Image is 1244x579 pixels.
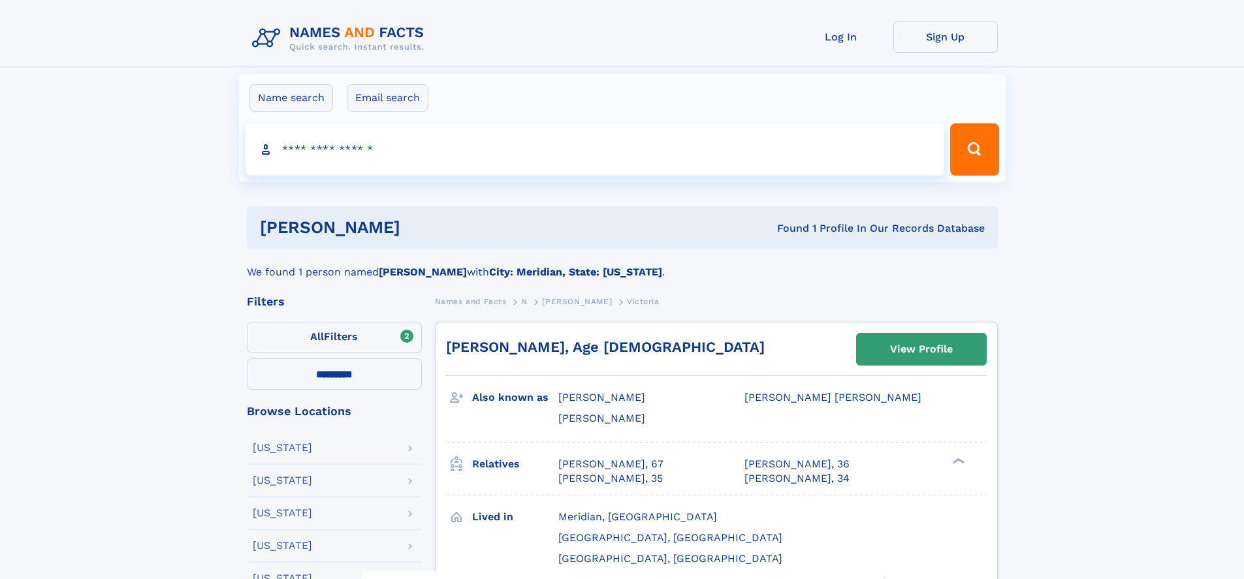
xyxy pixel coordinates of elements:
a: Sign Up [893,21,998,53]
span: Victoria [627,297,660,306]
span: [PERSON_NAME] [558,412,645,424]
span: Meridian, [GEOGRAPHIC_DATA] [558,510,717,523]
div: Browse Locations [247,405,422,417]
span: [PERSON_NAME] [PERSON_NAME] [744,391,921,403]
span: [GEOGRAPHIC_DATA], [GEOGRAPHIC_DATA] [558,531,782,544]
button: Search Button [950,123,998,176]
a: [PERSON_NAME], 34 [744,471,850,486]
div: ❯ [949,456,965,465]
a: [PERSON_NAME], 35 [558,471,663,486]
span: [PERSON_NAME] [558,391,645,403]
h1: [PERSON_NAME] [260,219,589,236]
a: N [521,293,528,309]
label: Filters [247,322,422,353]
div: View Profile [890,334,953,364]
div: [US_STATE] [253,475,312,486]
span: All [310,330,324,343]
b: [PERSON_NAME] [379,266,467,278]
input: search input [246,123,945,176]
label: Email search [347,84,428,112]
b: City: Meridian, State: [US_STATE] [489,266,662,278]
a: [PERSON_NAME], 67 [558,457,663,471]
span: [GEOGRAPHIC_DATA], [GEOGRAPHIC_DATA] [558,552,782,565]
img: Logo Names and Facts [247,21,435,56]
div: [US_STATE] [253,443,312,453]
h3: Relatives [472,453,558,475]
a: [PERSON_NAME], Age [DEMOGRAPHIC_DATA] [446,339,765,355]
div: We found 1 person named with . [247,249,998,280]
label: Name search [249,84,333,112]
h3: Also known as [472,386,558,409]
div: Filters [247,296,422,307]
div: [US_STATE] [253,540,312,551]
span: [PERSON_NAME] [542,297,612,306]
a: [PERSON_NAME], 36 [744,457,850,471]
a: Log In [789,21,893,53]
a: View Profile [857,334,986,365]
div: [US_STATE] [253,508,312,518]
h3: Lived in [472,506,558,528]
a: Names and Facts [435,293,507,309]
div: Found 1 Profile In Our Records Database [588,221,985,236]
span: N [521,297,528,306]
a: [PERSON_NAME] [542,293,612,309]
